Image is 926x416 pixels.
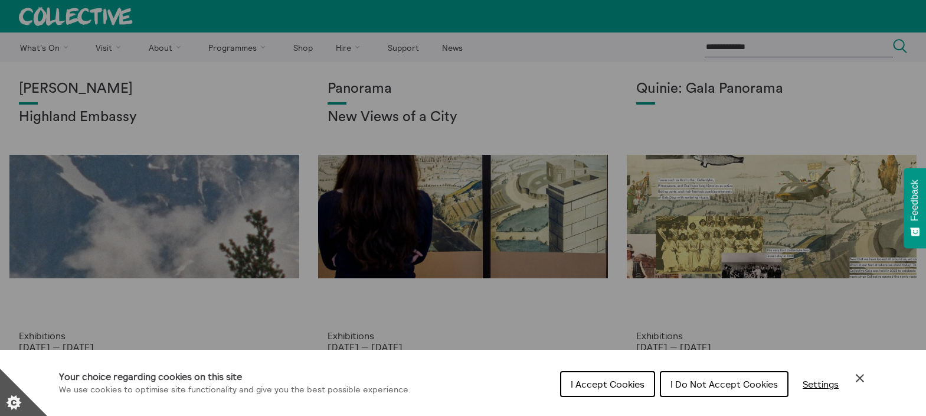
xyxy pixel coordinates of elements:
button: Feedback - Show survey [904,168,926,248]
button: I Do Not Accept Cookies [660,371,788,397]
h1: Your choice regarding cookies on this site [59,369,411,383]
span: I Accept Cookies [571,378,644,390]
span: Settings [803,378,839,390]
p: We use cookies to optimise site functionality and give you the best possible experience. [59,383,411,396]
button: Settings [793,372,848,396]
span: Feedback [909,180,920,221]
button: I Accept Cookies [560,371,655,397]
button: Close Cookie Control [853,371,867,385]
span: I Do Not Accept Cookies [670,378,778,390]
